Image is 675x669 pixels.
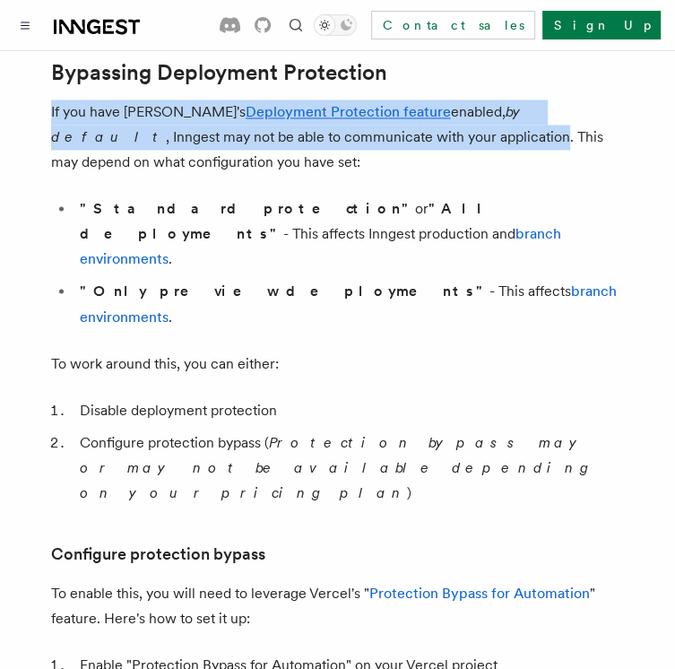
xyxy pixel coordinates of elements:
a: Contact sales [371,11,535,39]
li: Disable deployment protection [74,397,625,422]
p: If you have [PERSON_NAME]'s enabled, , Inngest may not be able to communicate with your applicati... [51,100,625,175]
em: by default [51,103,533,145]
em: Protection bypass may or may not be available depending on your pricing plan [80,433,593,500]
li: Configure protection bypass ( ) [74,430,625,505]
li: - This affects . [74,279,625,329]
a: Sign Up [542,11,661,39]
a: Protection Bypass for Automation [369,584,590,601]
strong: "Standard protection" [80,200,415,217]
a: Configure protection bypass [51,541,265,566]
p: To enable this, you will need to leverage Vercel's " " feature. Here's how to set it up: [51,580,625,630]
a: branch environments [80,225,561,267]
button: Toggle navigation [14,14,36,36]
strong: "All deployments" [80,200,492,242]
a: Bypassing Deployment Protection [51,60,387,85]
li: or - This affects Inngest production and . [74,196,625,272]
a: Deployment Protection feature [246,103,451,120]
button: Toggle dark mode [314,14,357,36]
p: To work around this, you can either: [51,351,625,376]
strong: "Only preview deployments" [80,282,489,300]
a: branch environments [80,282,617,325]
button: Find something... [285,14,307,36]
